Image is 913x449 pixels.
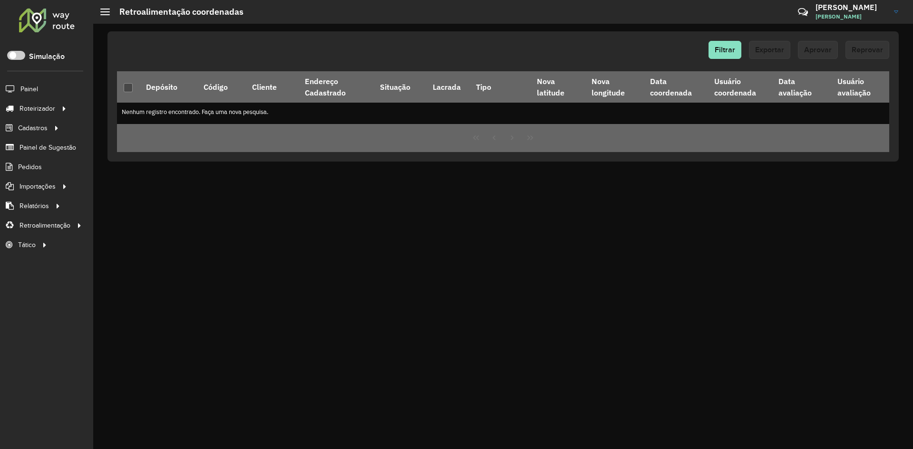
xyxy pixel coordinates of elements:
[643,71,708,103] th: Data coordenada
[772,71,831,103] th: Data avaliação
[715,46,735,54] span: Filtrar
[197,71,245,103] th: Código
[20,84,38,94] span: Painel
[816,3,887,12] h3: [PERSON_NAME]
[29,51,65,62] label: Simulação
[245,71,298,103] th: Cliente
[816,12,887,21] span: [PERSON_NAME]
[530,71,585,103] th: Nova latitude
[19,201,49,211] span: Relatórios
[18,162,42,172] span: Pedidos
[18,240,36,250] span: Tático
[793,2,813,22] a: Contato Rápido
[470,71,516,103] th: Tipo
[19,182,56,191] span: Importações
[139,71,196,103] th: Depósito
[19,143,76,153] span: Painel de Sugestão
[18,123,48,133] span: Cadastros
[298,71,374,103] th: Endereço Cadastrado
[19,220,70,230] span: Retroalimentação
[427,71,470,103] th: Lacrada
[19,104,55,114] span: Roteirizador
[709,41,741,59] button: Filtrar
[585,71,643,103] th: Nova longitude
[110,7,243,17] h2: Retroalimentação coordenadas
[374,71,427,103] th: Situação
[708,71,772,103] th: Usuário coordenada
[831,71,889,103] th: Usuário avaliação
